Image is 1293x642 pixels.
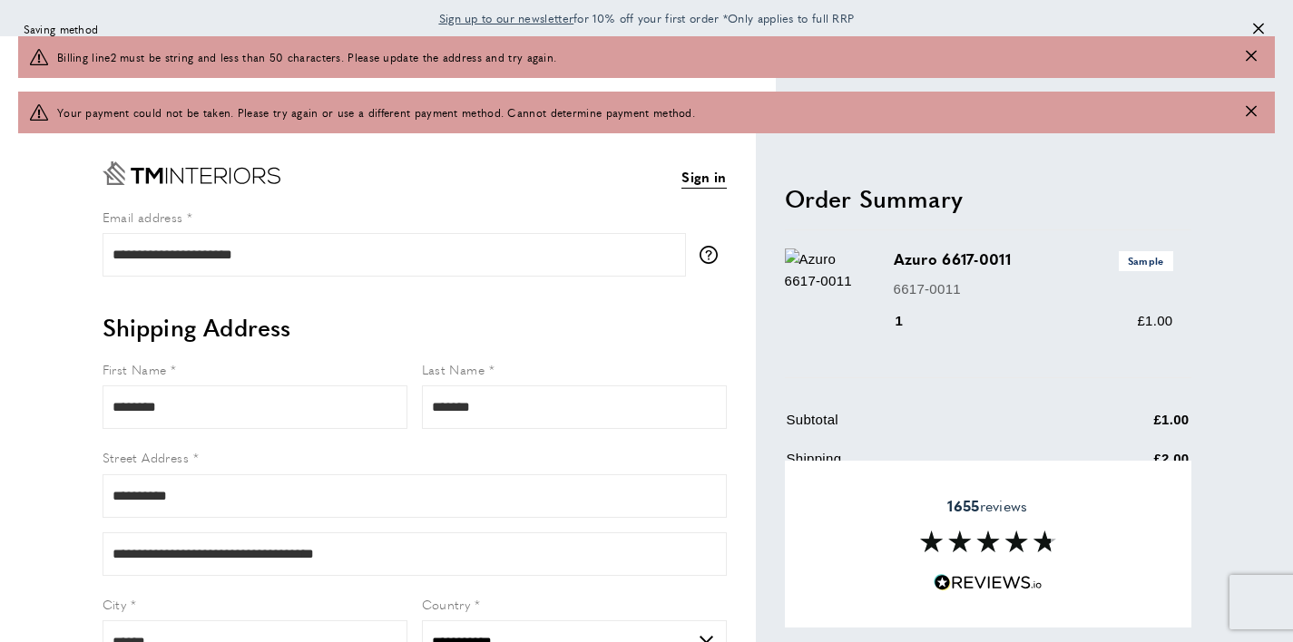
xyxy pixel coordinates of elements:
[422,360,485,378] span: Last Name
[894,310,929,332] div: 1
[103,360,167,378] span: First Name
[103,208,183,226] span: Email address
[920,530,1056,552] img: Reviews section
[57,104,695,122] span: Your payment could not be taken. Please try again or use a different payment method. Cannot deter...
[785,248,876,292] img: Azuro 6617-0011
[947,495,979,516] strong: 1655
[1253,21,1264,38] div: Close message
[103,161,280,185] a: Go to Home page
[1064,448,1190,483] td: £2.00
[103,595,127,613] span: City
[947,497,1027,515] span: reviews
[785,182,1191,215] h2: Order Summary
[1119,251,1173,270] span: Sample
[894,248,1173,270] h3: Azuro 6617-0011
[12,9,1282,50] div: off
[787,409,1063,444] td: Subtotal
[422,595,471,613] span: Country
[934,574,1043,591] img: Reviews.io 5 stars
[24,21,99,38] span: Saving method
[103,311,727,344] h2: Shipping Address
[700,246,727,264] button: More information
[894,278,1173,300] p: 6617-0011
[103,448,190,466] span: Street Address
[1137,313,1172,328] span: £1.00
[787,448,1063,483] td: Shipping
[1064,409,1190,444] td: £1.00
[1246,104,1257,122] button: Close message
[681,166,726,189] a: Sign in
